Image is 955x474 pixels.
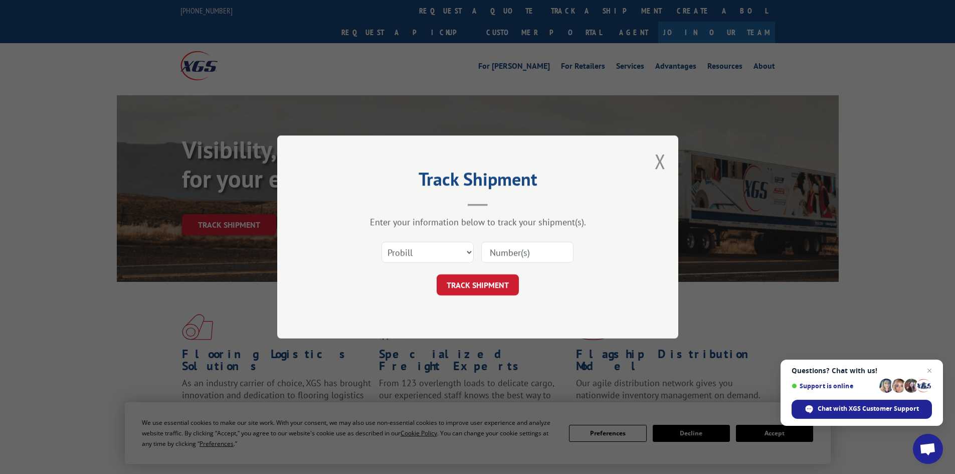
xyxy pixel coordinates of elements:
[655,148,666,175] button: Close modal
[818,404,919,413] span: Chat with XGS Customer Support
[437,274,519,295] button: TRACK SHIPMENT
[327,216,628,228] div: Enter your information below to track your shipment(s).
[792,367,932,375] span: Questions? Chat with us!
[327,172,628,191] h2: Track Shipment
[481,242,574,263] input: Number(s)
[913,434,943,464] a: Open chat
[792,382,876,390] span: Support is online
[792,400,932,419] span: Chat with XGS Customer Support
